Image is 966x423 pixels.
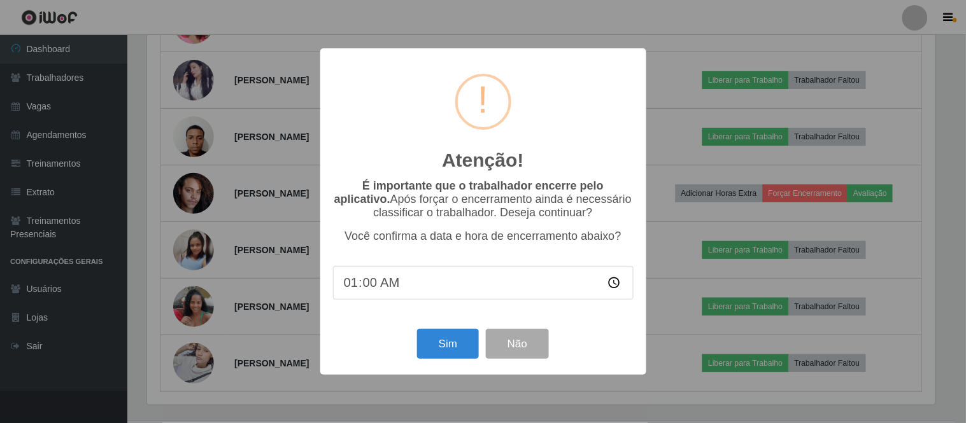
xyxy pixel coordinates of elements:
p: Após forçar o encerramento ainda é necessário classificar o trabalhador. Deseja continuar? [333,179,634,219]
button: Sim [417,329,479,359]
p: Você confirma a data e hora de encerramento abaixo? [333,230,634,243]
button: Não [486,329,549,359]
b: É importante que o trabalhador encerre pelo aplicativo. [334,179,604,205]
h2: Atenção! [442,149,523,172]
